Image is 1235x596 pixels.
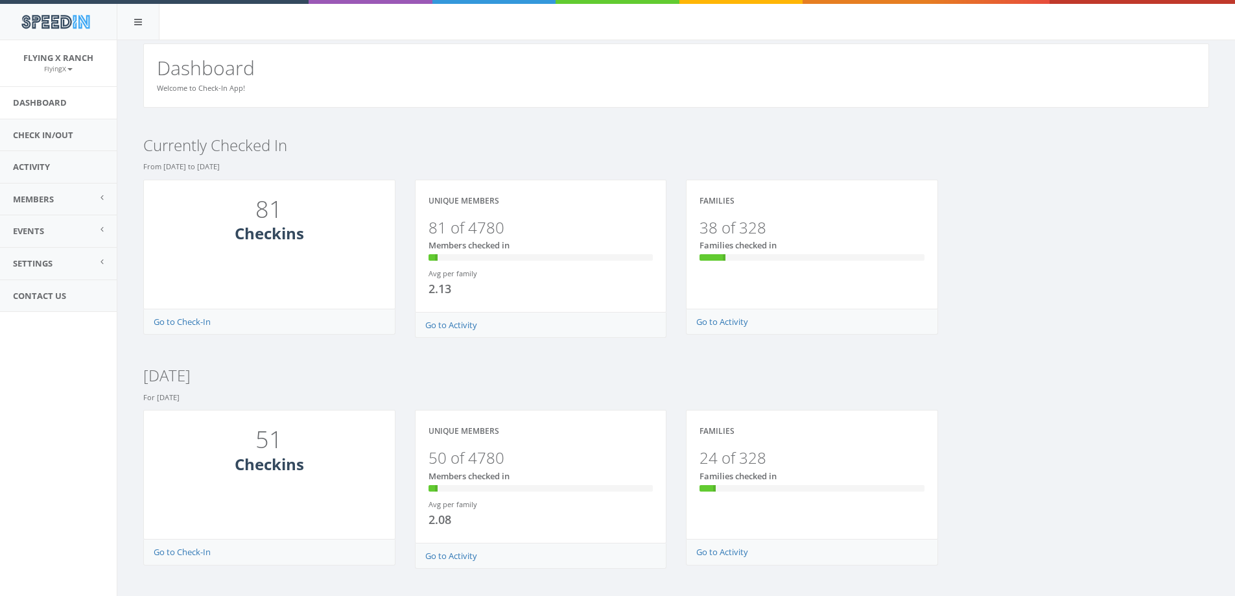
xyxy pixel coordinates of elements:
[143,392,180,402] small: For [DATE]
[700,239,777,251] span: Families checked in
[429,449,653,466] h3: 50 of 4780
[160,427,379,453] h1: 51
[13,193,54,205] span: Members
[154,546,211,558] a: Go to Check-In
[143,367,1209,384] h3: [DATE]
[13,290,66,302] span: Contact Us
[425,319,477,331] a: Go to Activity
[700,449,924,466] h3: 24 of 328
[157,225,382,242] h3: Checkins
[429,470,510,482] span: Members checked in
[429,268,477,278] small: Avg per family
[696,546,748,558] a: Go to Activity
[429,283,531,296] h4: 2.13
[429,219,653,236] h3: 81 of 4780
[13,225,44,237] span: Events
[425,550,477,562] a: Go to Activity
[429,427,499,435] h4: Unique Members
[429,239,510,251] span: Members checked in
[157,456,382,473] h3: Checkins
[429,514,531,527] h4: 2.08
[429,197,499,205] h4: Unique Members
[696,316,748,328] a: Go to Activity
[23,52,93,64] span: Flying X Ranch
[157,57,1195,78] h2: Dashboard
[700,219,924,236] h3: 38 of 328
[44,62,73,74] a: FlyingX
[160,197,379,222] h1: 81
[154,316,211,328] a: Go to Check-In
[157,83,245,93] small: Welcome to Check-In App!
[13,257,53,269] span: Settings
[143,161,220,171] small: From [DATE] to [DATE]
[44,64,73,73] small: FlyingX
[15,10,96,34] img: speedin_logo.png
[700,427,735,435] h4: Families
[700,197,735,205] h4: Families
[143,137,1209,154] h3: Currently Checked In
[429,499,477,509] small: Avg per family
[700,470,777,482] span: Families checked in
